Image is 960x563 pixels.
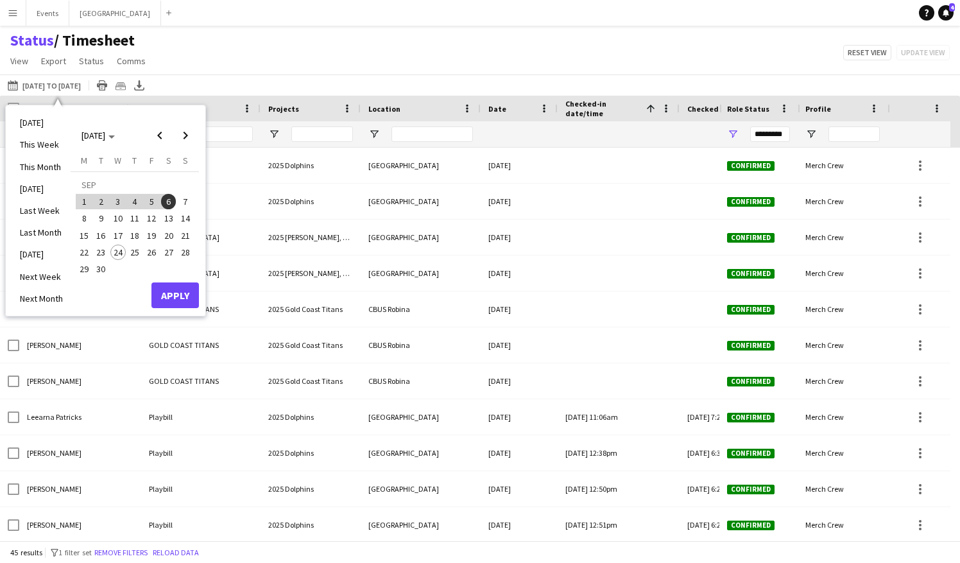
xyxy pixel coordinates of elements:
button: 05-09-2025 [143,193,160,210]
button: Open Filter Menu [805,128,817,140]
span: W [114,155,121,166]
button: [DATE] to [DATE] [5,78,83,93]
div: Playbill [141,507,261,542]
span: T [132,155,137,166]
div: 2025 [PERSON_NAME], The Creator BEC [261,256,361,291]
span: S [183,155,188,166]
app-action-btn: Export XLSX [132,78,147,93]
div: [DATE] 7:21pm [687,399,852,435]
button: Reset view [843,45,891,60]
span: Clients [149,104,175,114]
div: 2025 Dolphins [261,399,361,435]
div: [DATE] [481,363,558,399]
div: [DATE] [481,184,558,219]
button: 24-09-2025 [110,244,126,261]
span: 3 [110,194,126,209]
li: This Week [12,134,71,155]
span: Confirmed [727,269,775,279]
span: Timesheet [54,31,135,50]
span: Confirmed [727,413,775,422]
div: Merch Crew [798,399,887,435]
button: 29-09-2025 [76,261,92,277]
span: [PERSON_NAME] [27,340,81,350]
button: 30-09-2025 [92,261,109,277]
div: [DATE] [481,256,558,291]
button: Open Filter Menu [368,128,380,140]
span: [PERSON_NAME] [27,520,81,530]
div: [GEOGRAPHIC_DATA] [361,184,481,219]
span: 14 [178,211,193,226]
button: 10-09-2025 [110,210,126,227]
div: Merch Crew [798,291,887,327]
span: 19 [144,228,159,243]
span: [PERSON_NAME] [27,484,81,494]
input: Role Status Filter Input [750,126,790,142]
button: 28-09-2025 [177,244,194,261]
button: 11-09-2025 [126,210,143,227]
button: 21-09-2025 [177,227,194,243]
button: 07-09-2025 [177,193,194,210]
span: 30 [94,261,109,277]
span: 5 [144,194,159,209]
span: 26 [144,245,159,260]
button: Open Filter Menu [727,128,739,140]
span: Confirmed [727,485,775,494]
div: 2025 Dolphins [261,471,361,507]
button: 25-09-2025 [126,244,143,261]
div: [DATE] [481,327,558,363]
span: 4 [949,3,955,12]
li: [DATE] [12,112,71,134]
div: Merch Crew [798,184,887,219]
button: Choose month and year [76,124,120,147]
li: [DATE] [12,178,71,200]
span: Leearna Patricks [27,412,81,422]
span: 2 [94,194,109,209]
div: [DATE] [481,291,558,327]
li: Last Week [12,200,71,221]
app-action-btn: Print [94,78,110,93]
input: Projects Filter Input [291,126,353,142]
span: Confirmed [727,305,775,315]
div: [DATE] 6:25pm [687,471,852,507]
button: 08-09-2025 [76,210,92,227]
span: 24 [110,245,126,260]
div: Merch Crew [798,256,887,291]
span: [PERSON_NAME] [27,448,81,458]
span: Date [488,104,506,114]
div: [DATE] 11:06am [565,399,672,435]
button: 27-09-2025 [160,244,176,261]
button: 12-09-2025 [143,210,160,227]
span: Confirmed [727,341,775,351]
span: 17 [110,228,126,243]
li: This Month [12,156,71,178]
span: 22 [76,245,92,260]
button: Open Filter Menu [268,128,280,140]
div: [DATE] [481,471,558,507]
input: Profile Filter Input [828,126,880,142]
span: 11 [127,211,142,226]
div: Merch Crew [798,507,887,542]
div: [DATE] [481,507,558,542]
span: 27 [161,245,176,260]
div: Merch Crew [798,363,887,399]
a: Export [36,53,71,69]
span: Comms [117,55,146,67]
div: [DATE] 12:50pm [565,471,672,507]
span: 7 [178,194,193,209]
button: 01-09-2025 [76,193,92,210]
button: Events [26,1,69,26]
span: Confirmed [727,377,775,386]
li: Last Month [12,221,71,243]
div: 2025 Gold Coast Titans [261,327,361,363]
li: [DATE] [12,243,71,265]
div: Merch Crew [798,327,887,363]
div: 2025 Dolphins [261,184,361,219]
span: View [10,55,28,67]
div: [GEOGRAPHIC_DATA] [361,399,481,435]
button: 22-09-2025 [76,244,92,261]
span: Role Status [727,104,769,114]
span: 13 [161,211,176,226]
span: 18 [127,228,142,243]
li: Next Month [12,288,71,309]
div: [DATE] [481,220,558,255]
